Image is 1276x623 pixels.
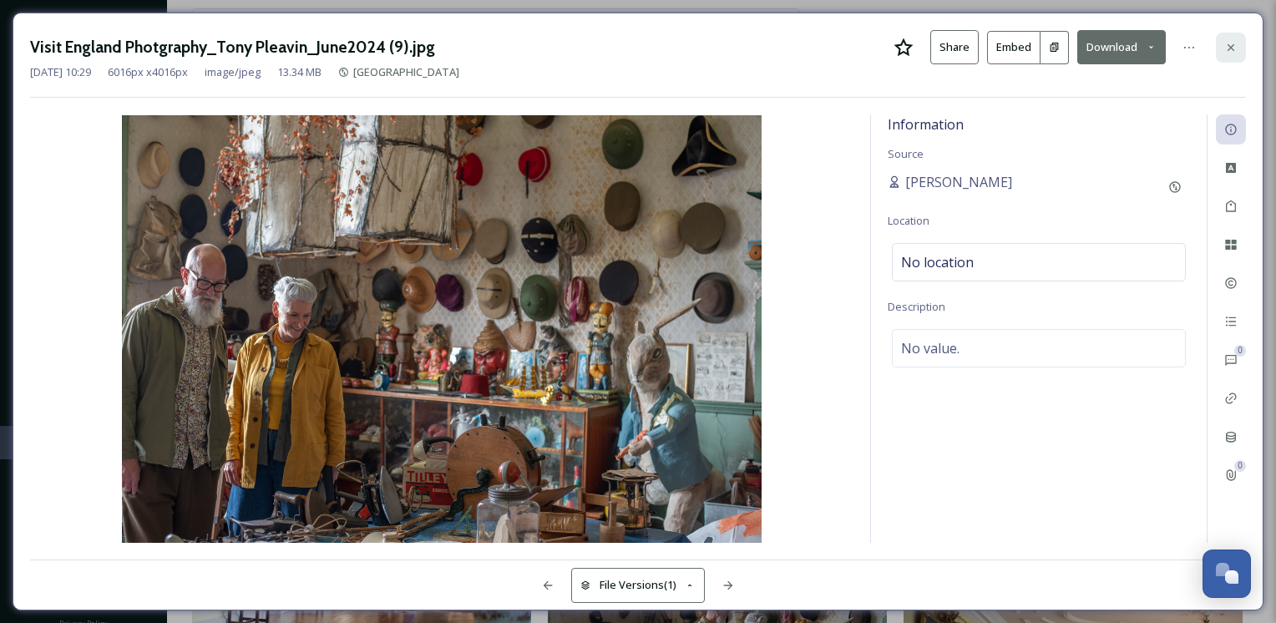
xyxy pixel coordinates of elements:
[888,115,964,134] span: Information
[1234,460,1246,472] div: 0
[1234,345,1246,357] div: 0
[888,146,924,161] span: Source
[30,115,853,543] img: Visit%20England%20Photgraphy_Tony%20Pleavin_June2024%20%289%29.jpg
[987,31,1041,64] button: Embed
[353,64,459,79] span: [GEOGRAPHIC_DATA]
[905,172,1012,192] span: [PERSON_NAME]
[1077,30,1166,64] button: Download
[205,64,261,80] span: image/jpeg
[277,64,322,80] span: 13.34 MB
[901,252,974,272] span: No location
[108,64,188,80] span: 6016 px x 4016 px
[1203,550,1251,598] button: Open Chat
[30,35,435,59] h3: Visit England Photgraphy_Tony Pleavin_June2024 (9).jpg
[888,299,945,314] span: Description
[30,64,91,80] span: [DATE] 10:29
[930,30,979,64] button: Share
[901,338,960,358] span: No value.
[571,568,705,602] button: File Versions(1)
[888,213,929,228] span: Location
